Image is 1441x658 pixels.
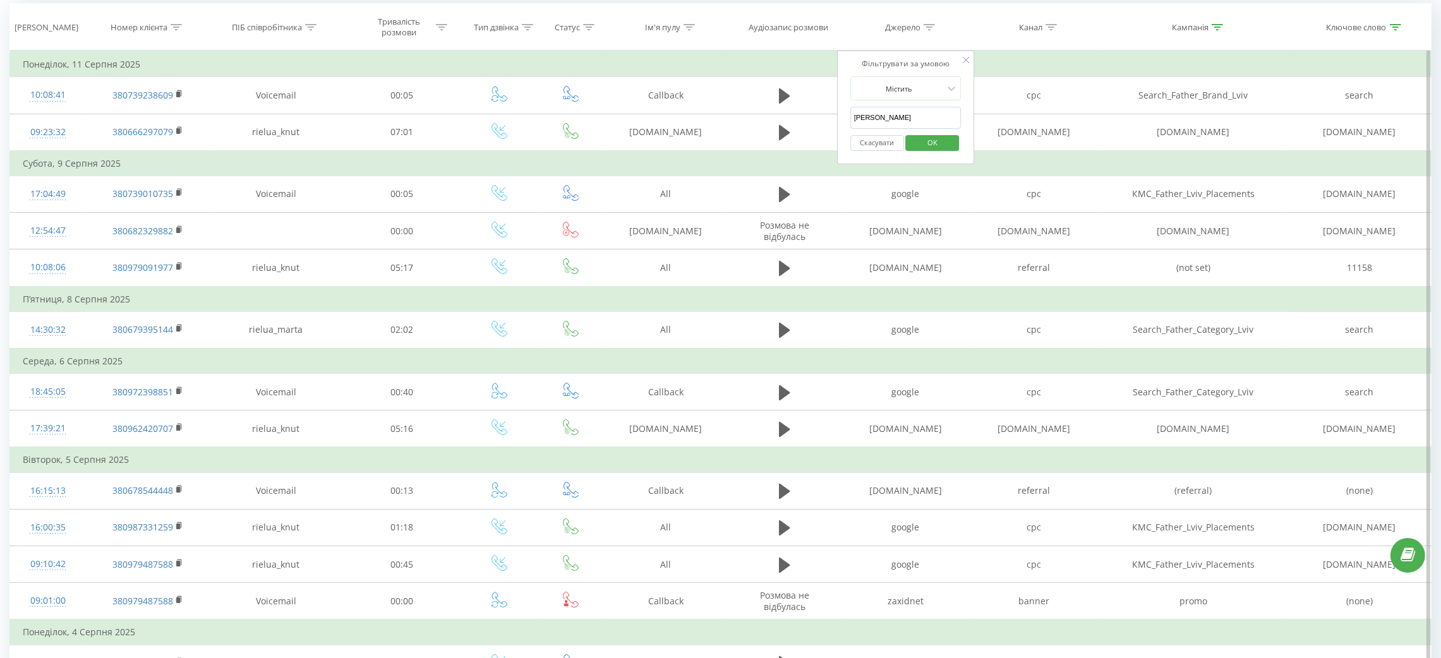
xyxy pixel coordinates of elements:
button: OK [906,135,960,151]
td: (referral) [1098,472,1288,509]
td: Callback [604,77,728,114]
td: 01:18 [342,509,461,546]
div: Джерело [885,22,920,33]
a: 380739010735 [112,188,173,200]
td: rielua_knut [209,114,342,151]
td: rielua_knut [209,546,342,583]
div: 16:00:35 [23,515,73,540]
td: All [604,311,728,349]
td: (none) [1288,583,1431,620]
td: 00:00 [342,583,461,620]
div: ПІБ співробітника [232,22,302,33]
td: search [1288,77,1431,114]
td: All [604,509,728,546]
td: [DOMAIN_NAME] [604,213,728,249]
div: Кампанія [1172,22,1209,33]
td: google [841,311,970,349]
td: All [604,176,728,212]
td: [DOMAIN_NAME] [1288,176,1431,212]
td: Voicemail [209,583,342,620]
a: 380979487588 [112,558,173,570]
td: referral [970,472,1098,509]
td: Voicemail [209,472,342,509]
td: [DOMAIN_NAME] [1288,410,1431,448]
td: [DOMAIN_NAME] [604,114,728,151]
td: [DOMAIN_NAME] [841,249,970,287]
td: Вівторок, 5 Серпня 2025 [10,447,1432,472]
div: Аудіозапис розмови [749,22,828,33]
td: [DOMAIN_NAME] [1098,410,1288,448]
div: 09:23:32 [23,120,73,145]
td: [DOMAIN_NAME] [1098,213,1288,249]
span: Розмова не відбулась [760,589,809,613]
td: [DOMAIN_NAME] [970,410,1098,448]
div: Канал [1019,22,1042,33]
td: Search_Father_Brand_Lviv [1098,77,1288,114]
td: П’ятниця, 8 Серпня 2025 [10,287,1432,312]
div: Фільтрувати за умовою [850,57,962,70]
div: Тип дзвінка [474,22,519,33]
div: 12:54:47 [23,218,73,243]
td: 11158 [1288,249,1431,287]
td: cpc [970,77,1098,114]
td: [DOMAIN_NAME] [1288,213,1431,249]
div: 16:15:13 [23,479,73,503]
td: [DOMAIN_NAME] [970,114,1098,151]
td: КМС_Father_Lviv_Placements [1098,509,1288,546]
td: КМС_Father_Lviv_Placements [1098,546,1288,583]
td: [DOMAIN_NAME] [1288,546,1431,583]
td: rielua_knut [209,410,342,448]
span: OK [915,133,950,152]
td: banner [970,583,1098,620]
td: Voicemail [209,77,342,114]
td: cpc [970,374,1098,410]
td: cpc [970,176,1098,212]
a: 380666297079 [112,126,173,138]
div: Тривалість розмови [365,16,433,38]
td: cpc [970,509,1098,546]
td: Voicemail [209,176,342,212]
a: 380739238609 [112,89,173,101]
a: 380682329882 [112,225,173,237]
input: Введіть значення [850,107,962,129]
td: google [841,176,970,212]
div: [PERSON_NAME] [15,22,78,33]
td: [DOMAIN_NAME] [841,472,970,509]
td: (not set) [1098,249,1288,287]
td: 00:05 [342,77,461,114]
div: Статус [555,22,580,33]
td: 00:13 [342,472,461,509]
td: promo [1098,583,1288,620]
td: All [604,249,728,287]
span: Розмова не відбулась [760,219,809,242]
div: Номер клієнта [111,22,167,33]
a: 380972398851 [112,386,173,398]
td: [DOMAIN_NAME] [841,213,970,249]
td: cpc [970,546,1098,583]
td: 02:02 [342,311,461,349]
td: zaxidnet [841,583,970,620]
a: 380987331259 [112,521,173,533]
td: [DOMAIN_NAME] [970,213,1098,249]
td: 07:01 [342,114,461,151]
td: Понеділок, 11 Серпня 2025 [10,52,1432,77]
td: google [841,546,970,583]
td: 00:05 [342,176,461,212]
button: Скасувати [850,135,904,151]
div: 10:08:41 [23,83,73,107]
td: All [604,546,728,583]
td: Search_Father_Category_Lviv [1098,374,1288,410]
div: 09:01:00 [23,589,73,613]
td: [DOMAIN_NAME] [1098,114,1288,151]
td: Callback [604,472,728,509]
div: 17:39:21 [23,416,73,441]
a: 380979091977 [112,261,173,273]
td: Середа, 6 Серпня 2025 [10,349,1432,374]
td: [DOMAIN_NAME] [1288,114,1431,151]
div: 09:10:42 [23,552,73,577]
td: rielua_marta [209,311,342,349]
td: [DOMAIN_NAME] [604,410,728,448]
a: 380979487588 [112,595,173,607]
td: 05:16 [342,410,461,448]
div: 17:04:49 [23,182,73,206]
